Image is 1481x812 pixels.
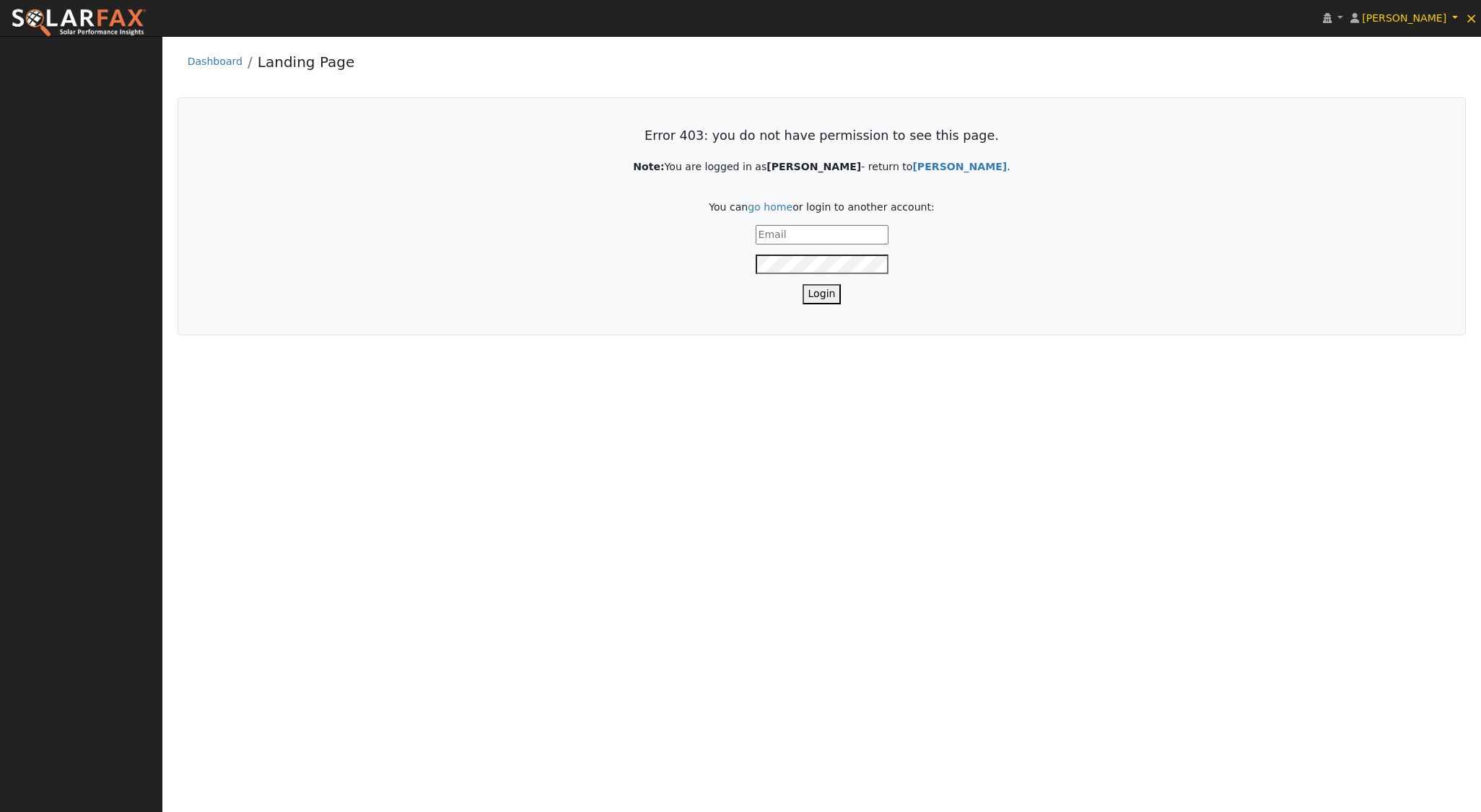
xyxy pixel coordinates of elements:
[209,200,1435,215] p: You can or login to another account:
[912,161,1007,172] strong: [PERSON_NAME]
[912,161,1007,172] a: Back to User
[748,201,792,213] a: go home
[188,56,243,67] a: Dashboard
[243,51,354,80] li: Landing Page
[633,161,664,172] strong: Note:
[1465,9,1477,27] span: ×
[209,159,1435,175] p: You are logged in as - return to .
[756,225,888,244] input: Email
[766,161,861,172] strong: [PERSON_NAME]
[1362,12,1446,24] span: [PERSON_NAME]
[803,284,842,304] button: Login
[209,128,1435,144] h3: Error 403: you do not have permission to see this page.
[11,8,147,38] img: SolarFax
